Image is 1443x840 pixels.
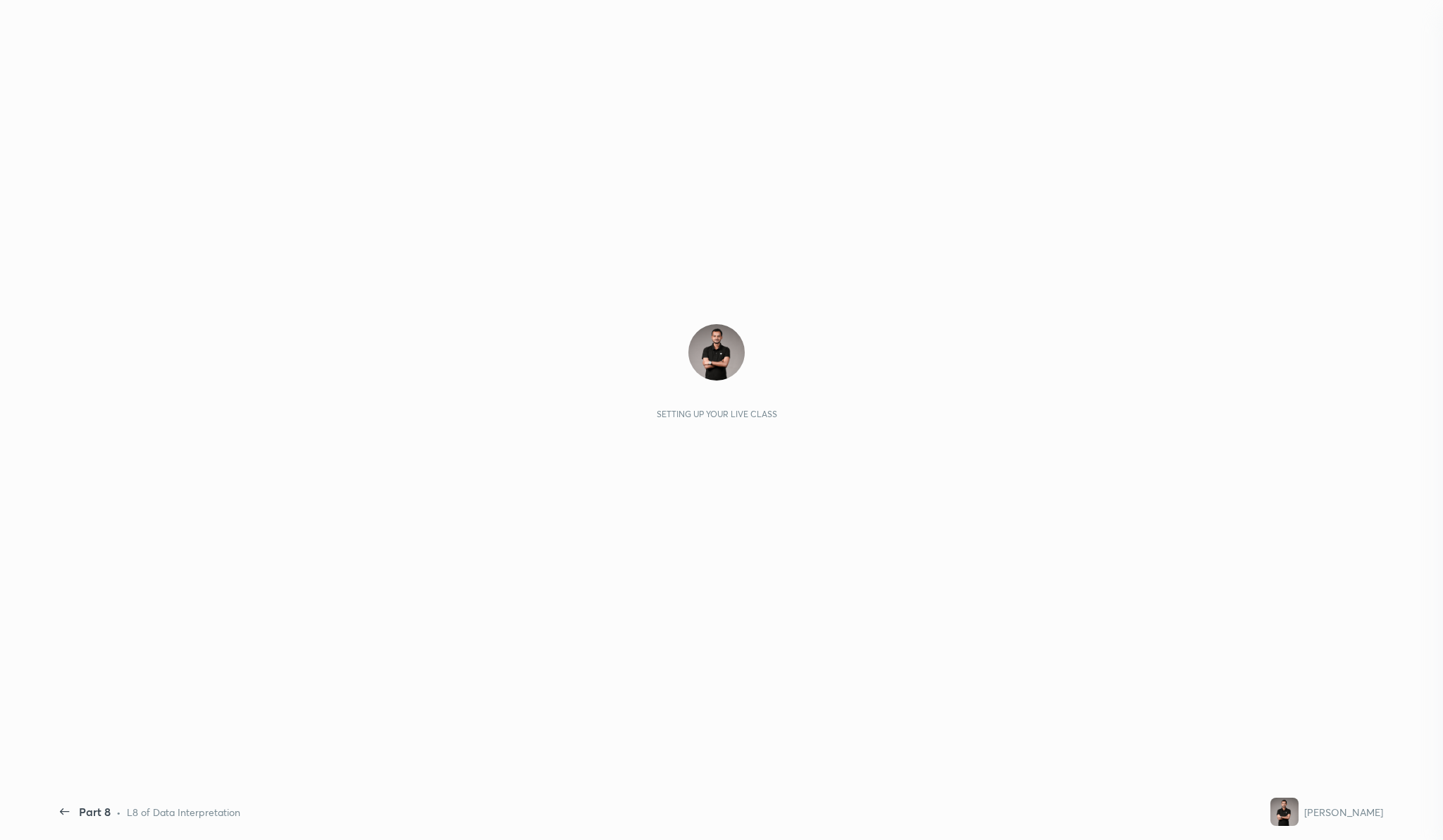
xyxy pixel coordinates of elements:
div: • [116,805,121,820]
div: [PERSON_NAME] [1304,805,1383,820]
div: L8 of Data Interpretation [127,805,240,820]
img: 9f6949702e7c485d94fd61f2cce3248e.jpg [688,324,745,381]
div: Setting up your live class [657,409,777,419]
div: Part 8 [79,803,111,820]
img: 9f6949702e7c485d94fd61f2cce3248e.jpg [1270,798,1299,826]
